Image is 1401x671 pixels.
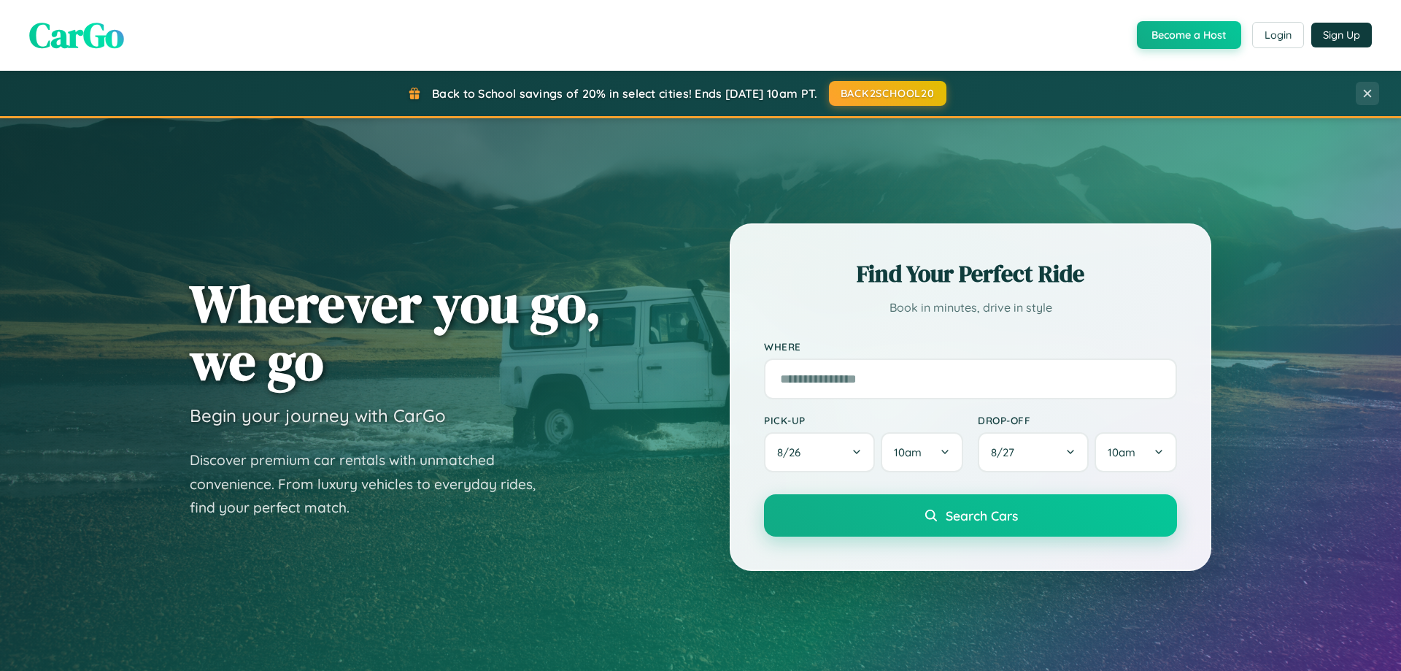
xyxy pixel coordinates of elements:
button: Become a Host [1137,21,1241,49]
span: 10am [1108,445,1135,459]
span: Back to School savings of 20% in select cities! Ends [DATE] 10am PT. [432,86,817,101]
p: Discover premium car rentals with unmatched convenience. From luxury vehicles to everyday rides, ... [190,448,555,520]
span: 8 / 27 [991,445,1022,459]
button: BACK2SCHOOL20 [829,81,946,106]
h3: Begin your journey with CarGo [190,404,446,426]
button: Sign Up [1311,23,1372,47]
label: Pick-up [764,414,963,426]
span: Search Cars [946,507,1018,524]
p: Book in minutes, drive in style [764,297,1177,318]
button: Search Cars [764,494,1177,537]
button: 10am [881,432,963,472]
button: 8/26 [764,432,875,472]
label: Drop-off [978,414,1177,426]
span: 10am [894,445,922,459]
h1: Wherever you go, we go [190,275,601,390]
button: Login [1252,22,1304,48]
button: 10am [1095,432,1177,472]
button: 8/27 [978,432,1089,472]
span: CarGo [29,11,124,59]
label: Where [764,340,1177,353]
span: 8 / 26 [777,445,808,459]
h2: Find Your Perfect Ride [764,258,1177,290]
